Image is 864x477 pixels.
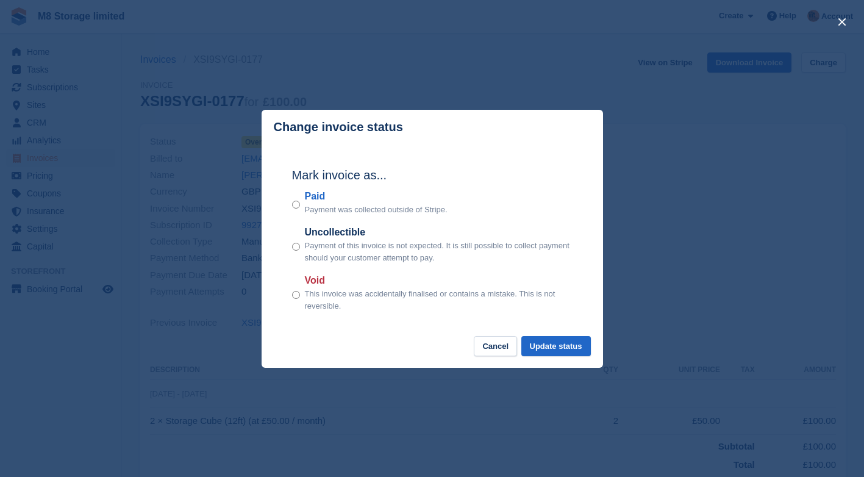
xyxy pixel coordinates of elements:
p: Payment of this invoice is not expected. It is still possible to collect payment should your cust... [305,240,573,264]
label: Paid [305,189,448,204]
p: Change invoice status [274,120,403,134]
button: close [832,12,852,32]
button: Cancel [474,336,517,356]
p: This invoice was accidentally finalised or contains a mistake. This is not reversible. [305,288,573,312]
h2: Mark invoice as... [292,166,573,184]
p: Payment was collected outside of Stripe. [305,204,448,216]
label: Uncollectible [305,225,573,240]
label: Void [305,273,573,288]
button: Update status [521,336,591,356]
